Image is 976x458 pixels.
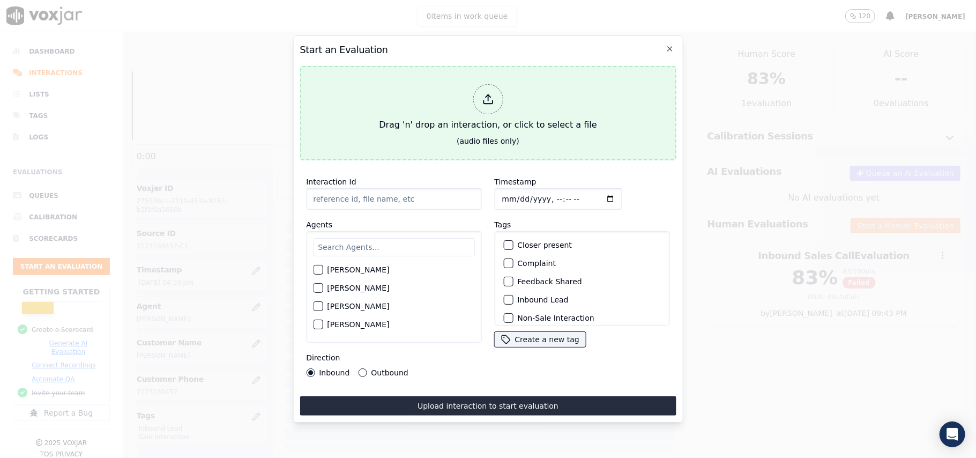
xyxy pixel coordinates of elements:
label: Agents [306,220,332,229]
h2: Start an Evaluation [300,42,676,57]
input: reference id, file name, etc [306,188,481,210]
button: Drag 'n' drop an interaction, or click to select a file (audio files only) [300,66,676,160]
button: Upload interaction to start evaluation [300,396,676,416]
label: Direction [306,353,340,362]
label: [PERSON_NAME] [327,302,389,310]
label: [PERSON_NAME] [327,284,389,292]
label: Outbound [371,369,408,376]
label: Complaint [517,260,556,267]
label: [PERSON_NAME] [327,266,389,274]
label: Timestamp [494,178,536,186]
div: Drag 'n' drop an interaction, or click to select a file [375,80,601,136]
input: Search Agents... [313,238,474,256]
label: Inbound [319,369,349,376]
button: Create a new tag [494,332,585,347]
label: Tags [494,220,511,229]
label: Interaction Id [306,178,356,186]
label: Feedback Shared [517,278,582,285]
label: Non-Sale Interaction [517,314,594,322]
div: Open Intercom Messenger [940,422,965,447]
label: Inbound Lead [517,296,568,304]
label: Closer present [517,241,572,249]
label: [PERSON_NAME] [327,321,389,328]
div: (audio files only) [457,136,519,146]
